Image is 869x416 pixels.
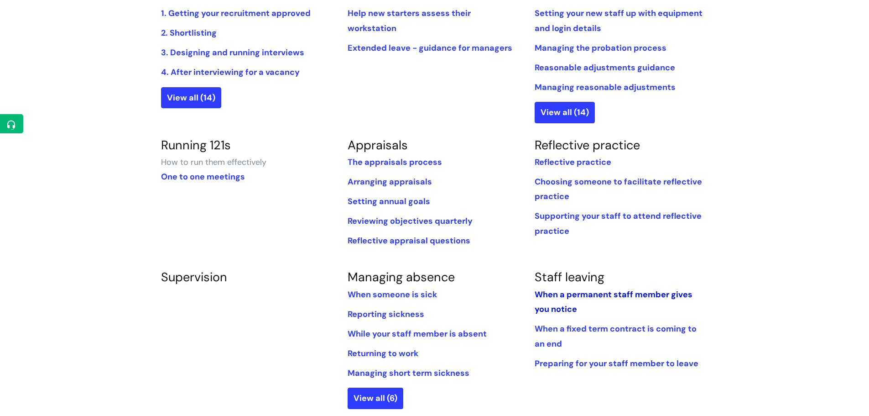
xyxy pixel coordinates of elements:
[348,368,469,379] a: Managing short term sickness
[348,328,487,339] a: While‌ ‌your‌ ‌staff‌ ‌member‌ ‌is‌ ‌absent‌
[161,27,217,38] a: 2. Shortlisting
[348,42,512,53] a: Extended leave - guidance for managers
[535,176,702,202] a: Choosing someone to facilitate reflective practice
[348,137,408,153] a: Appraisals
[161,67,300,78] a: 4. After interviewing for a vacancy
[535,82,676,93] a: Managing reasonable adjustments
[161,157,266,168] span: How to run them effectively
[348,196,430,207] a: Setting annual goals
[348,269,455,285] a: Managing absence
[535,62,675,73] a: Reasonable adjustments guidance
[348,8,471,33] a: Help new starters assess their workstation
[348,235,470,246] a: Reflective appraisal questions
[348,348,418,359] a: Returning to work
[348,176,432,187] a: Arranging appraisals
[161,87,221,108] a: View all (14)
[348,157,442,168] a: The appraisals process
[535,358,698,369] a: Preparing for your staff member to leave
[161,171,245,182] a: One to one meetings
[348,216,473,226] a: Reviewing objectives quarterly
[161,8,311,19] a: 1. Getting your recruitment approved
[535,157,611,168] a: Reflective practice
[535,211,702,236] a: Supporting your staff to attend reflective practice
[161,269,227,285] a: Supervision
[535,137,640,153] a: Reflective practice
[535,269,604,285] a: Staff leaving
[348,289,437,300] a: When someone is sick
[535,102,595,123] a: View all (14)
[161,137,231,153] a: Running 121s
[161,47,304,58] a: 3. Designing and running interviews
[535,8,702,33] a: Setting your new staff up with equipment and login details
[348,388,403,409] a: View all (6)
[535,42,666,53] a: Managing the probation process
[348,309,424,320] a: Reporting sickness
[535,323,697,349] a: When a fixed term contract is coming to an end
[535,289,692,315] a: When a permanent staff member gives you notice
